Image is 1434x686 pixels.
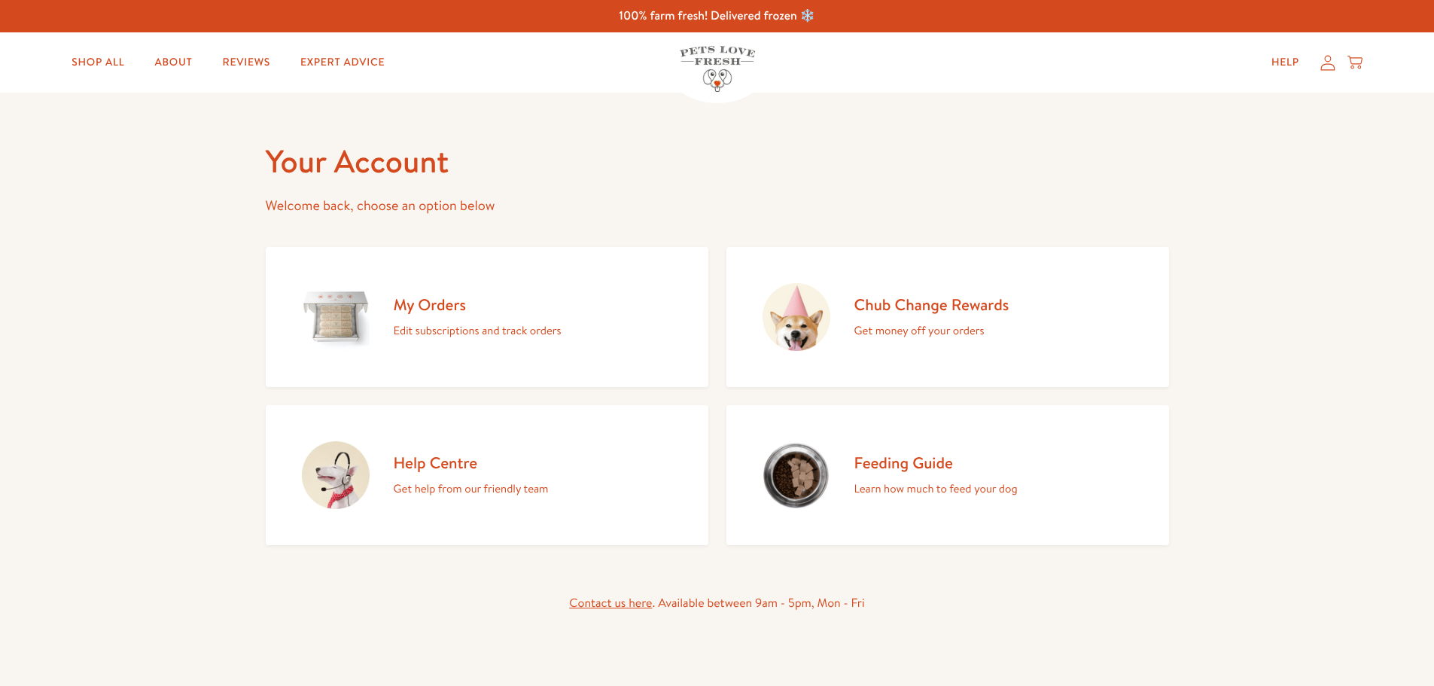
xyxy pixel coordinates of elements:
a: My Orders Edit subscriptions and track orders [266,247,708,387]
a: Expert Advice [288,47,397,78]
p: Get help from our friendly team [394,479,549,498]
a: Shop All [59,47,136,78]
p: Learn how much to feed your dog [854,479,1018,498]
a: Reviews [211,47,282,78]
a: Help Centre Get help from our friendly team [266,405,708,545]
p: Edit subscriptions and track orders [394,321,562,340]
a: Feeding Guide Learn how much to feed your dog [726,405,1169,545]
img: Pets Love Fresh [680,46,755,92]
h1: Your Account [266,141,1169,182]
div: . Available between 9am - 5pm, Mon - Fri [266,593,1169,614]
h2: Help Centre [394,453,549,473]
a: About [142,47,204,78]
p: Welcome back, choose an option below [266,194,1169,218]
h2: Feeding Guide [854,453,1018,473]
h2: Chub Change Rewards [854,294,1009,315]
a: Chub Change Rewards Get money off your orders [726,247,1169,387]
h2: My Orders [394,294,562,315]
a: Contact us here [569,595,652,611]
p: Get money off your orders [854,321,1009,340]
a: Help [1259,47,1311,78]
